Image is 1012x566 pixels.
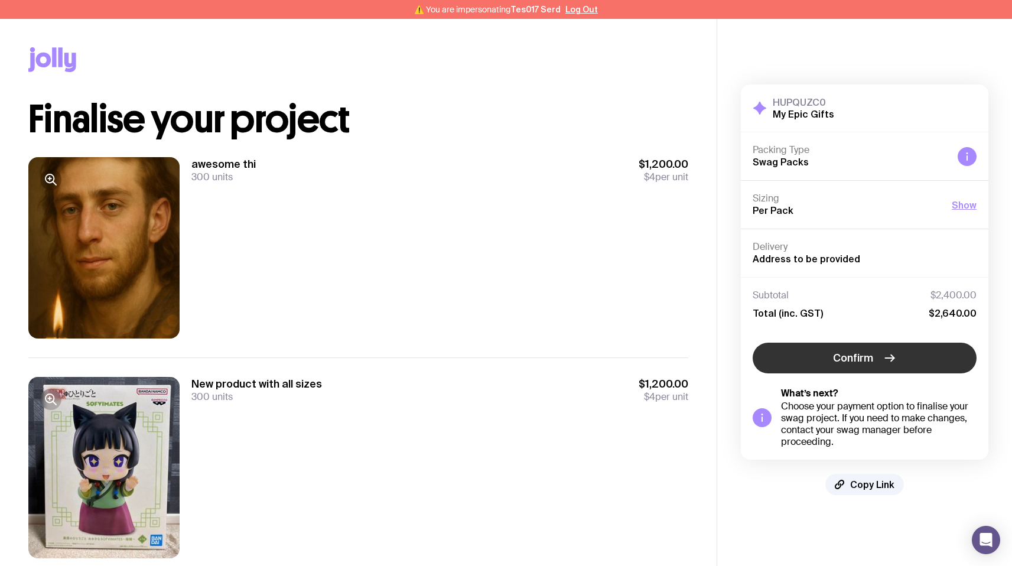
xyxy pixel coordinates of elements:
span: Copy Link [850,479,894,490]
span: 300 units [191,171,233,183]
span: $2,400.00 [930,289,977,301]
span: Swag Packs [753,157,809,167]
h4: Sizing [753,193,942,204]
h3: HUPQUZC0 [773,96,834,108]
button: Copy Link [825,474,904,495]
span: Tes017 Serd [510,5,561,14]
span: 300 units [191,391,233,403]
h3: awesome thi [191,157,256,171]
h5: What’s next? [781,388,977,399]
span: ⚠️ You are impersonating [414,5,561,14]
h2: My Epic Gifts [773,108,834,120]
span: $1,200.00 [639,157,688,171]
h1: Finalise your project [28,100,688,138]
div: Choose your payment option to finalise your swag project. If you need to make changes, contact yo... [781,401,977,448]
span: Address to be provided [753,253,860,264]
span: $2,640.00 [929,307,977,319]
span: Subtotal [753,289,789,301]
span: Total (inc. GST) [753,307,823,319]
button: Confirm [753,343,977,373]
span: per unit [639,171,688,183]
h4: Packing Type [753,144,948,156]
h3: New product with all sizes [191,377,322,391]
span: $4 [644,171,655,183]
span: Confirm [833,351,873,365]
span: $4 [644,391,655,403]
div: Open Intercom Messenger [972,526,1000,554]
h4: Delivery [753,241,977,253]
span: Per Pack [753,205,793,216]
span: $1,200.00 [639,377,688,391]
button: Show [952,198,977,212]
button: Log Out [565,5,598,14]
span: per unit [639,391,688,403]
